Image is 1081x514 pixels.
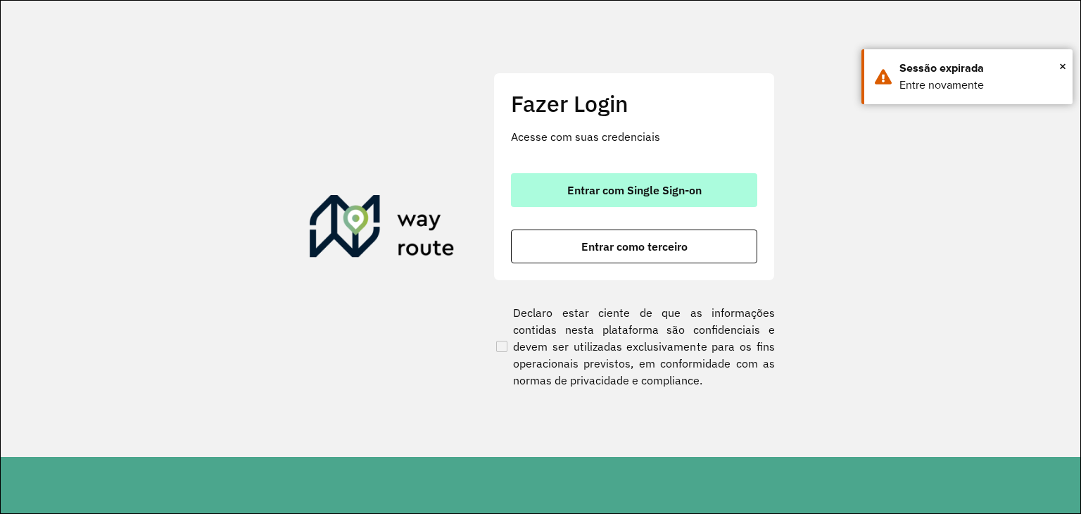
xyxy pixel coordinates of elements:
label: Declaro estar ciente de que as informações contidas nesta plataforma são confidenciais e devem se... [493,304,775,389]
button: button [511,173,757,207]
span: Entrar como terceiro [581,241,688,252]
div: Sessão expirada [899,60,1062,77]
h2: Fazer Login [511,90,757,117]
img: Roteirizador AmbevTech [310,195,455,263]
span: × [1059,56,1066,77]
span: Entrar com Single Sign-on [567,184,702,196]
div: Entre novamente [899,77,1062,94]
button: Close [1059,56,1066,77]
button: button [511,230,757,263]
p: Acesse com suas credenciais [511,128,757,145]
